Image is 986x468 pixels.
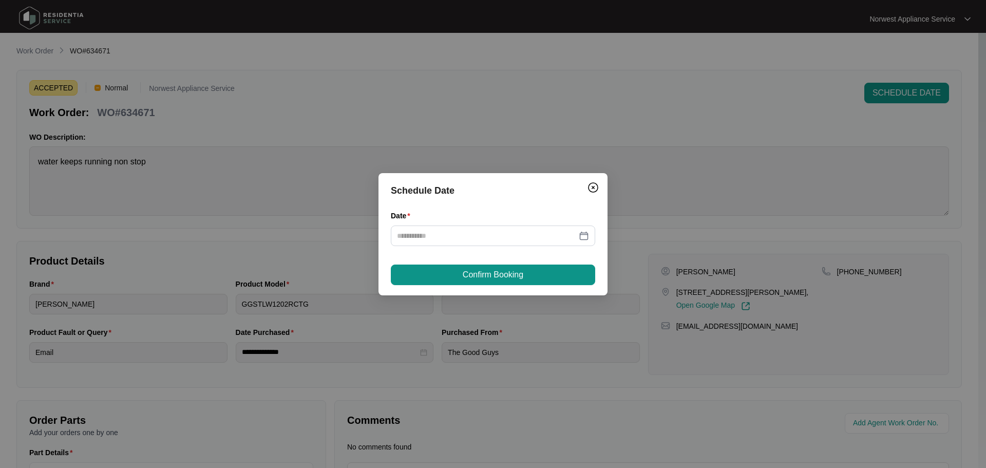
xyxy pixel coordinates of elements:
img: closeCircle [587,181,599,194]
button: Confirm Booking [391,265,595,285]
button: Close [585,179,601,196]
div: Schedule Date [391,183,595,198]
input: Date [397,230,577,241]
label: Date [391,211,414,221]
span: Confirm Booking [463,269,523,281]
